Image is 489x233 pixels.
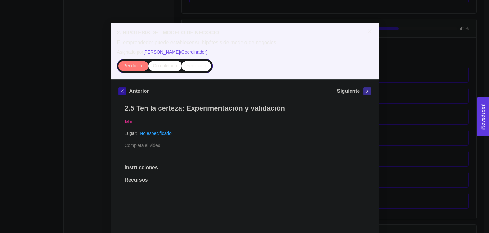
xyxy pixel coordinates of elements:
[119,89,126,93] span: left
[125,104,365,113] h1: 2.5 Ten la certeza: Experimentación y validación
[117,29,372,37] h5: 2. HIPÓTESIS DEL MODELO DE NEGOCIO
[143,49,208,55] span: [PERSON_NAME] ( Coordinador )
[153,63,177,68] span: Completado
[361,23,379,40] button: Close
[125,120,132,123] span: Taller
[125,164,365,171] h1: Instrucciones
[367,29,372,34] span: close
[129,87,149,95] h5: Anterior
[123,63,143,68] span: Pendiente
[125,177,365,183] h1: Recursos
[477,97,489,136] button: Open Feedback Widget
[118,87,126,95] button: left
[117,39,372,46] span: El emprendedor puede establecer su hipótesis de modelo de negocios
[364,89,371,93] span: right
[125,143,160,148] span: Completa el video
[187,63,206,68] span: Verificado
[117,48,372,55] span: Asignado por
[140,131,172,136] a: No especificado
[337,87,360,95] h5: Siguiente
[125,130,138,137] article: Lugar:
[363,87,371,95] button: right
